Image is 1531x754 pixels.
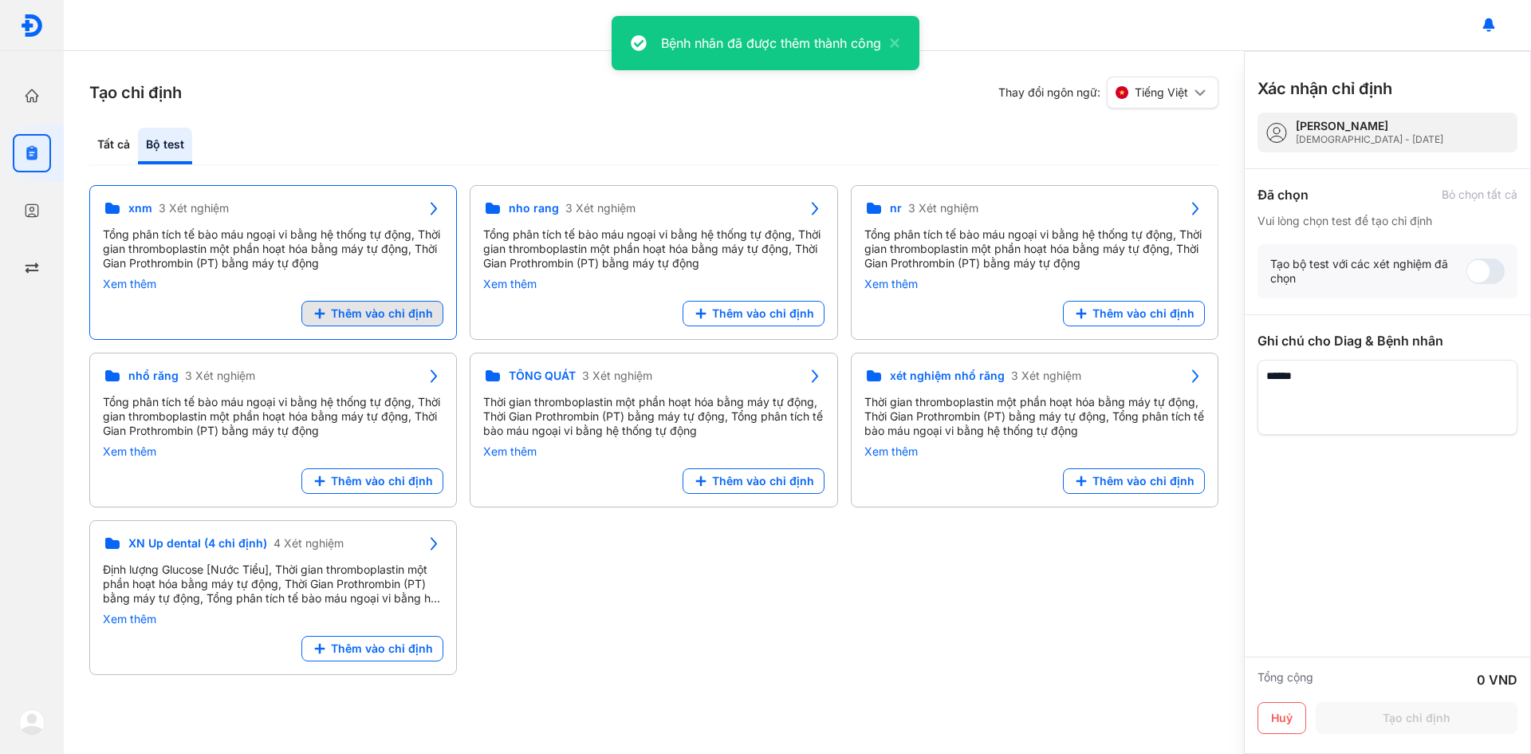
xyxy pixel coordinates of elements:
div: Thay đổi ngôn ngữ: [998,77,1218,109]
div: Tổng phân tích tế bào máu ngoại vi bằng hệ thống tự động, Thời gian thromboplastin một phần hoạt ... [103,395,443,438]
span: XN Up dental (4 chỉ định) [128,536,267,551]
button: Thêm vào chỉ định [1063,468,1205,494]
span: Thêm vào chỉ định [331,641,433,656]
span: xét nghiệm nhổ răng [890,369,1005,383]
div: Thời gian thromboplastin một phần hoạt hóa bằng máy tự động, Thời Gian Prothrombin (PT) bằng máy ... [483,395,824,438]
div: Thời gian thromboplastin một phần hoạt hóa bằng máy tự động, Thời Gian Prothrombin (PT) bằng máy ... [864,395,1205,438]
div: Xem thêm [103,277,443,291]
span: 3 Xét nghiệm [159,201,229,215]
button: Tạo chỉ định [1316,702,1517,734]
div: 0 VND [1477,670,1517,689]
span: 3 Xét nghiệm [582,369,652,383]
div: Tạo bộ test với các xét nghiệm đã chọn [1270,257,1466,286]
img: logo [20,14,44,38]
span: Thêm vào chỉ định [712,474,814,488]
div: Đã chọn [1257,185,1309,204]
div: [PERSON_NAME] [1296,119,1443,133]
span: 3 Xét nghiệm [908,201,978,215]
button: Huỷ [1257,702,1306,734]
div: Tất cả [89,128,138,164]
span: Thêm vào chỉ định [1092,306,1194,321]
span: Tiếng Việt [1135,85,1188,100]
div: Xem thêm [103,612,443,626]
div: Bỏ chọn tất cả [1442,188,1517,202]
span: 3 Xét nghiệm [185,369,255,383]
div: Xem thêm [864,277,1205,291]
div: Định lượng Glucose [Nước Tiểu], Thời gian thromboplastin một phần hoạt hóa bằng máy tự động, Thời... [103,563,443,606]
img: logo [19,709,45,735]
button: Thêm vào chỉ định [301,301,443,326]
span: Thêm vào chỉ định [712,306,814,321]
div: Xem thêm [483,444,824,459]
span: nho rang [509,201,559,215]
div: [DEMOGRAPHIC_DATA] - [DATE] [1296,133,1443,146]
div: Xem thêm [864,444,1205,459]
div: Xem thêm [483,277,824,291]
span: 3 Xét nghiệm [565,201,636,215]
div: Xem thêm [103,444,443,459]
span: Thêm vào chỉ định [1092,474,1194,488]
h3: Xác nhận chỉ định [1257,77,1392,100]
div: Tổng phân tích tế bào máu ngoại vi bằng hệ thống tự động, Thời gian thromboplastin một phần hoạt ... [103,227,443,270]
button: Thêm vào chỉ định [683,301,825,326]
button: Thêm vào chỉ định [301,468,443,494]
div: Bệnh nhân đã được thêm thành công [661,34,881,53]
button: Thêm vào chỉ định [1063,301,1205,326]
span: 4 Xét nghiệm [274,536,344,551]
div: Tổng phân tích tế bào máu ngoại vi bằng hệ thống tự động, Thời gian thromboplastin một phần hoạt ... [483,227,824,270]
span: Thêm vào chỉ định [331,474,433,488]
div: Ghi chú cho Diag & Bệnh nhân [1257,331,1517,350]
div: Tổng cộng [1257,670,1313,689]
span: Thêm vào chỉ định [331,306,433,321]
h3: Tạo chỉ định [89,81,182,104]
span: nhổ răng [128,369,179,383]
div: Bộ test [138,128,192,164]
button: Thêm vào chỉ định [683,468,825,494]
button: close [881,34,900,53]
button: Thêm vào chỉ định [301,636,443,661]
span: 3 Xét nghiệm [1011,369,1081,383]
span: nr [890,201,902,215]
span: TỔNG QUÁT [509,369,576,383]
span: xnm [128,201,152,215]
div: Tổng phân tích tế bào máu ngoại vi bằng hệ thống tự động, Thời gian thromboplastin một phần hoạt ... [864,227,1205,270]
div: Vui lòng chọn test để tạo chỉ định [1257,214,1517,228]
